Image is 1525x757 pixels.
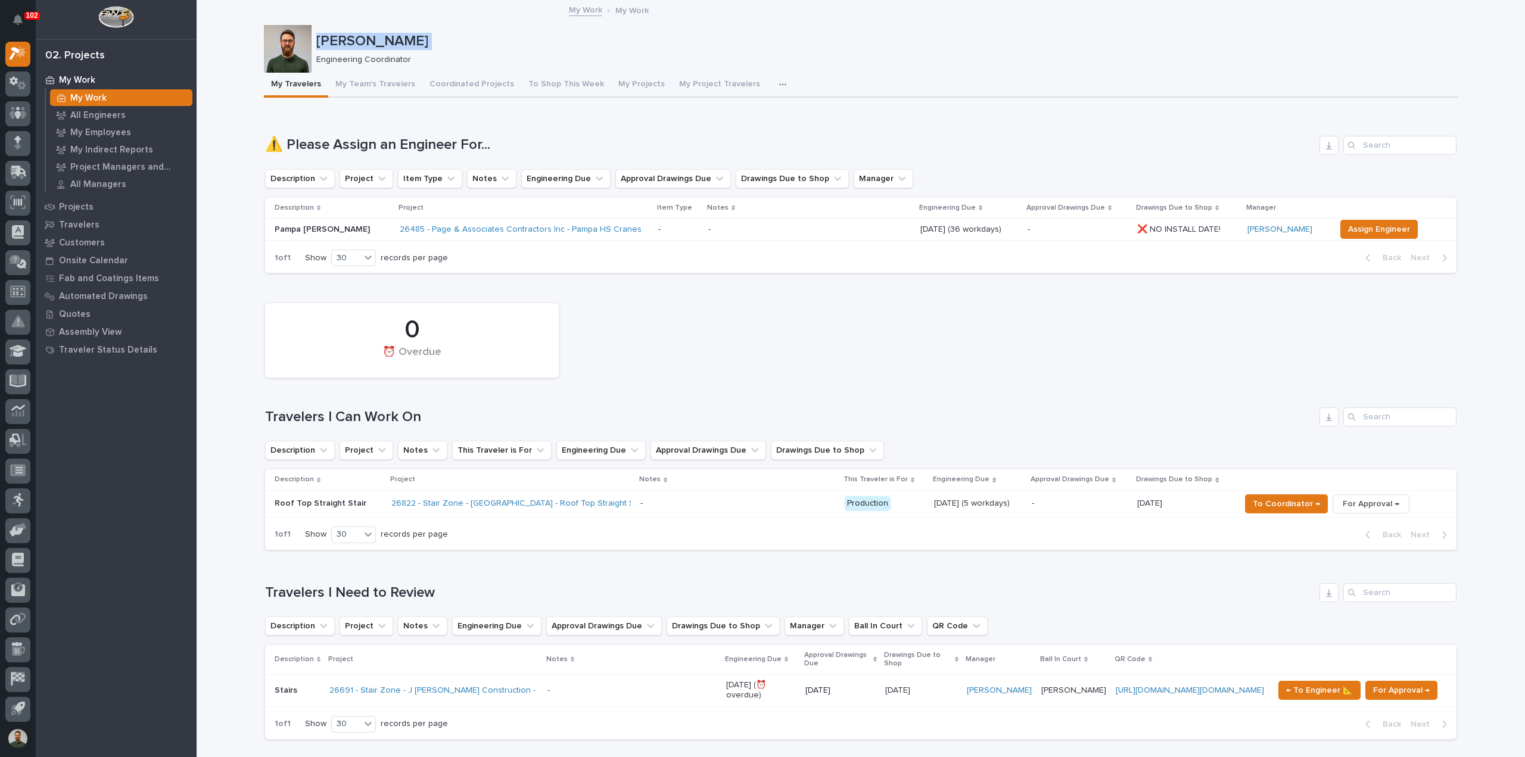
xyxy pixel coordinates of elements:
[933,473,989,486] p: Engineering Due
[725,653,782,666] p: Engineering Due
[615,3,649,16] p: My Work
[398,616,447,635] button: Notes
[422,73,521,98] button: Coordinated Projects
[1343,497,1399,511] span: For Approval →
[26,11,38,20] p: 102
[59,327,122,338] p: Assembly View
[1343,136,1456,155] input: Search
[265,490,1456,517] tr: Roof Top Straight Stair26822 - Stair Zone - [GEOGRAPHIC_DATA] - Roof Top Straight Stair - Product...
[275,225,390,235] p: Pampa [PERSON_NAME]
[1032,499,1128,509] p: -
[1286,683,1353,697] span: ← To Engineer 📐
[615,169,731,188] button: Approval Drawings Due
[36,341,197,359] a: Traveler Status Details
[1411,529,1437,540] span: Next
[36,305,197,323] a: Quotes
[46,124,197,141] a: My Employees
[399,201,424,214] p: Project
[611,73,672,98] button: My Projects
[340,169,393,188] button: Project
[275,499,382,509] p: Roof Top Straight Stair
[1333,494,1409,513] button: For Approval →
[36,71,197,89] a: My Work
[70,127,131,138] p: My Employees
[36,216,197,233] a: Travelers
[70,145,153,155] p: My Indirect Reports
[1375,719,1401,730] span: Back
[400,225,642,235] a: 26485 - Page & Associates Contractors Inc - Pampa HS Cranes
[59,220,99,230] p: Travelers
[658,225,699,235] p: -
[1356,719,1406,730] button: Back
[265,441,335,460] button: Description
[36,233,197,251] a: Customers
[381,253,448,263] p: records per page
[45,49,105,63] div: 02. Projects
[854,169,913,188] button: Manager
[381,529,448,540] p: records per page
[265,244,300,273] p: 1 of 1
[927,616,988,635] button: QR Code
[708,225,711,235] div: -
[736,169,849,188] button: Drawings Due to Shop
[651,441,766,460] button: Approval Drawings Due
[70,179,126,190] p: All Managers
[340,616,393,635] button: Project
[316,33,1454,50] p: [PERSON_NAME]
[521,73,611,98] button: To Shop This Week
[1031,473,1109,486] p: Approval Drawings Due
[1375,529,1401,540] span: Back
[1348,222,1410,236] span: Assign Engineer
[316,55,1449,65] p: Engineering Coordinator
[547,686,550,696] div: -
[1356,253,1406,263] button: Back
[36,269,197,287] a: Fab and Coatings Items
[398,441,447,460] button: Notes
[1136,201,1212,214] p: Drawings Due to Shop
[46,141,197,158] a: My Indirect Reports
[1365,681,1437,700] button: For Approval →
[1373,683,1430,697] span: For Approval →
[59,309,91,320] p: Quotes
[265,616,335,635] button: Description
[265,409,1315,426] h1: Travelers I Can Work On
[70,162,188,173] p: Project Managers and Engineers
[46,89,197,106] a: My Work
[59,75,95,86] p: My Work
[1253,497,1320,511] span: To Coordinator →
[265,584,1315,602] h1: Travelers I Need to Review
[1375,253,1401,263] span: Back
[1247,225,1312,235] a: [PERSON_NAME]
[845,496,891,511] div: Production
[36,323,197,341] a: Assembly View
[98,6,133,28] img: Workspace Logo
[884,649,952,671] p: Drawings Due to Shop
[265,520,300,549] p: 1 of 1
[640,499,643,509] div: -
[36,198,197,216] a: Projects
[1278,681,1361,700] button: ← To Engineer 📐
[785,616,844,635] button: Manager
[1116,686,1264,694] a: [URL][DOMAIN_NAME][DOMAIN_NAME]
[46,176,197,192] a: All Managers
[1406,253,1456,263] button: Next
[265,709,300,739] p: 1 of 1
[285,315,539,345] div: 0
[285,346,539,371] div: ⏰ Overdue
[305,719,326,729] p: Show
[1040,653,1081,666] p: Ball In Court
[1411,253,1437,263] span: Next
[1406,719,1456,730] button: Next
[667,616,780,635] button: Drawings Due to Shop
[332,528,360,541] div: 30
[5,7,30,32] button: Notifications
[966,653,995,666] p: Manager
[452,616,541,635] button: Engineering Due
[1406,529,1456,540] button: Next
[340,441,393,460] button: Project
[556,441,646,460] button: Engineering Due
[967,686,1032,696] a: [PERSON_NAME]
[1136,473,1212,486] p: Drawings Due to Shop
[59,256,128,266] p: Onsite Calendar
[1340,220,1418,239] button: Assign Engineer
